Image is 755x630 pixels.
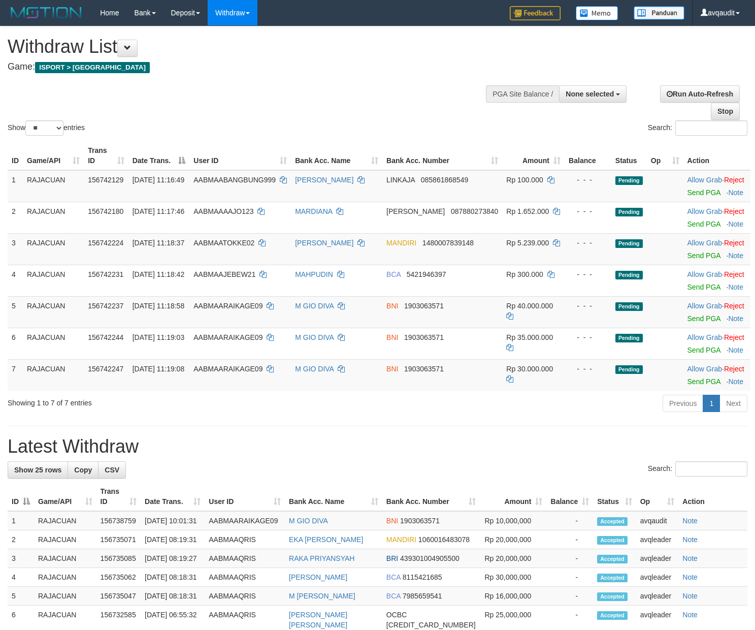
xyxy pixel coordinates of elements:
[687,176,722,184] a: Allow Grab
[683,359,750,391] td: ·
[728,346,743,354] a: Note
[510,6,561,20] img: Feedback.jpg
[133,207,184,215] span: [DATE] 11:17:46
[193,302,262,310] span: AABMAARAIKAGE09
[422,239,474,247] span: Copy 1480007839148 to clipboard
[295,333,334,341] a: M GIO DIVA
[128,141,190,170] th: Date Trans.: activate to sort column descending
[23,141,84,170] th: Game/API: activate to sort column ascending
[569,238,607,248] div: - - -
[404,365,444,373] span: Copy 1903063571 to clipboard
[291,141,382,170] th: Bank Acc. Name: activate to sort column ascending
[687,365,724,373] span: ·
[96,587,141,606] td: 156735047
[386,573,401,581] span: BCA
[96,549,141,568] td: 156735085
[8,170,23,202] td: 1
[687,314,720,323] a: Send PGA
[295,176,353,184] a: [PERSON_NAME]
[205,511,285,530] td: AABMAARAIKAGE09
[593,482,636,511] th: Status: activate to sort column ascending
[8,296,23,328] td: 5
[205,482,285,511] th: User ID: activate to sort column ascending
[8,265,23,296] td: 4
[88,176,123,184] span: 156742129
[8,394,307,408] div: Showing 1 to 7 of 7 entries
[597,611,628,620] span: Accepted
[728,377,743,386] a: Note
[407,270,446,278] span: Copy 5421946397 to clipboard
[295,365,334,373] a: M GIO DIVA
[724,302,744,310] a: Reject
[386,207,445,215] span: [PERSON_NAME]
[675,120,747,136] input: Search:
[404,333,444,341] span: Copy 1903063571 to clipboard
[682,554,698,562] a: Note
[98,461,126,479] a: CSV
[88,365,123,373] span: 156742247
[569,269,607,279] div: - - -
[105,466,119,474] span: CSV
[289,592,355,600] a: M [PERSON_NAME]
[687,302,722,310] a: Allow Grab
[546,530,593,549] td: -
[615,302,643,311] span: Pending
[569,301,607,311] div: - - -
[400,554,459,562] span: Copy 439301004905500 to clipboard
[96,511,141,530] td: 156738759
[687,239,722,247] a: Allow Grab
[682,535,698,544] a: Note
[546,568,593,587] td: -
[193,176,276,184] span: AABMAABANGBUNG999
[34,568,96,587] td: RAJACUAN
[636,511,679,530] td: avqaudit
[569,175,607,185] div: - - -
[597,574,628,582] span: Accepted
[8,587,34,606] td: 5
[480,587,547,606] td: Rp 16,000,000
[34,587,96,606] td: RAJACUAN
[133,365,184,373] span: [DATE] 11:19:08
[386,176,415,184] span: LINKAJA
[615,365,643,374] span: Pending
[400,517,440,525] span: Copy 1903063571 to clipboard
[546,549,593,568] td: -
[141,568,205,587] td: [DATE] 08:18:31
[480,549,547,568] td: Rp 20,000,000
[687,239,724,247] span: ·
[382,482,480,511] th: Bank Acc. Number: activate to sort column ascending
[35,62,150,73] span: ISPORT > [GEOGRAPHIC_DATA]
[506,365,553,373] span: Rp 30.000.000
[141,587,205,606] td: [DATE] 08:18:31
[683,141,750,170] th: Action
[486,85,559,103] div: PGA Site Balance /
[451,207,498,215] span: Copy 087880273840 to clipboard
[8,233,23,265] td: 3
[23,296,84,328] td: RAJACUAN
[8,461,68,479] a: Show 25 rows
[565,141,611,170] th: Balance
[8,328,23,359] td: 6
[687,283,720,291] a: Send PGA
[687,270,722,278] a: Allow Grab
[141,482,205,511] th: Date Trans.: activate to sort column ascending
[728,314,743,323] a: Note
[382,141,502,170] th: Bank Acc. Number: activate to sort column ascending
[634,6,684,20] img: panduan.png
[8,37,493,57] h1: Withdraw List
[687,220,720,228] a: Send PGA
[8,436,747,457] h1: Latest Withdraw
[23,328,84,359] td: RAJACUAN
[386,365,398,373] span: BNI
[576,6,618,20] img: Button%20Memo.svg
[141,549,205,568] td: [DATE] 08:19:27
[14,466,61,474] span: Show 25 rows
[480,482,547,511] th: Amount: activate to sort column ascending
[88,270,123,278] span: 156742231
[566,90,614,98] span: None selected
[96,530,141,549] td: 156735071
[724,207,744,215] a: Reject
[34,549,96,568] td: RAJACUAN
[8,530,34,549] td: 2
[404,302,444,310] span: Copy 1903063571 to clipboard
